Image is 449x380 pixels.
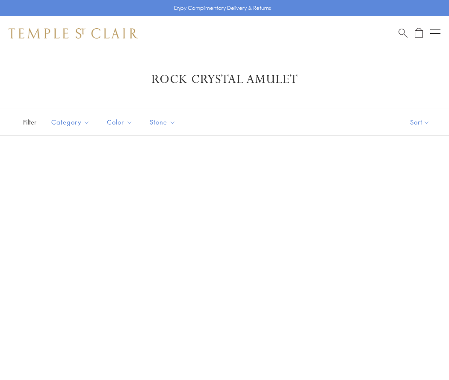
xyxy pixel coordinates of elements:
[415,28,423,39] a: Open Shopping Bag
[391,109,449,135] button: Show sort by
[399,28,408,39] a: Search
[45,113,96,132] button: Category
[47,117,96,128] span: Category
[103,117,139,128] span: Color
[9,28,138,39] img: Temple St. Clair
[174,4,271,12] p: Enjoy Complimentary Delivery & Returns
[430,28,440,39] button: Open navigation
[145,117,182,128] span: Stone
[100,113,139,132] button: Color
[143,113,182,132] button: Stone
[21,72,428,87] h1: Rock Crystal Amulet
